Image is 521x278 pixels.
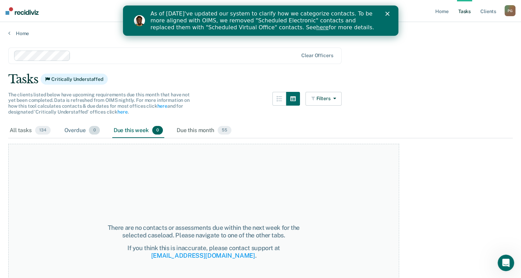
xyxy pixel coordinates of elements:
div: Close [262,6,269,10]
img: Recidiviz [6,7,39,15]
div: If you think this is inaccurate, please contact support at . [106,244,301,259]
span: Critically Understaffed [41,74,108,85]
a: Home [8,30,513,36]
span: 134 [35,126,51,135]
a: here [193,19,206,25]
div: There are no contacts or assessments due within the next week for the selected caseload. Please n... [106,224,301,239]
a: [EMAIL_ADDRESS][DOMAIN_NAME] [151,252,255,259]
div: P G [504,5,515,16]
span: 0 [89,126,100,135]
div: Clear officers [301,53,333,58]
button: Filters [305,92,342,106]
div: Due this month55 [175,123,233,138]
iframe: Intercom live chat [498,255,514,271]
span: The clients listed below have upcoming requirements due this month that have not yet been complet... [8,92,190,115]
span: 0 [152,126,163,135]
a: here [117,109,127,115]
div: Tasks [8,72,513,86]
button: PG [504,5,515,16]
a: here [157,103,167,109]
div: All tasks134 [8,123,52,138]
iframe: Intercom live chat banner [123,6,398,36]
span: 55 [218,126,231,135]
div: Overdue0 [63,123,101,138]
div: Due this week0 [112,123,164,138]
